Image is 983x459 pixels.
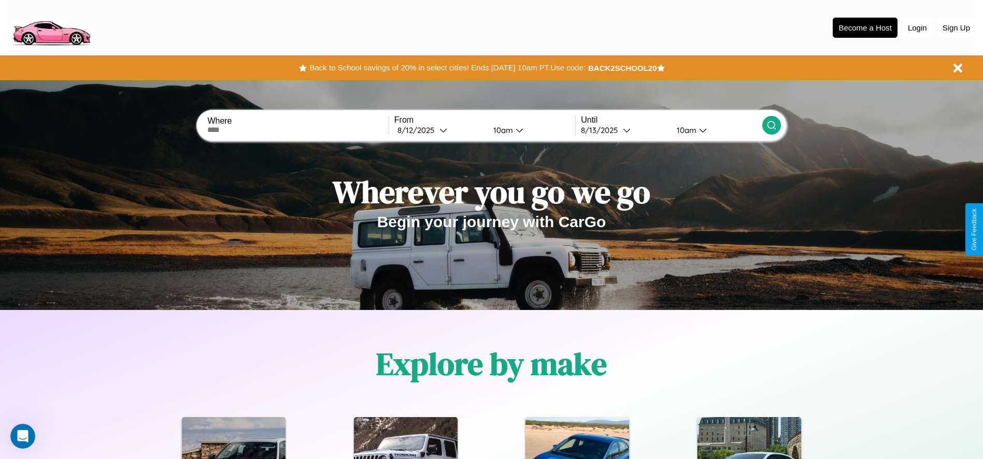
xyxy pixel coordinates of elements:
[488,125,516,135] div: 10am
[207,116,388,126] label: Where
[588,64,657,72] b: BACK2SCHOOL20
[668,125,762,136] button: 10am
[376,343,607,385] h1: Explore by make
[10,424,35,449] iframe: Intercom live chat
[833,18,897,38] button: Become a Host
[581,125,623,135] div: 8 / 13 / 2025
[397,125,439,135] div: 8 / 12 / 2025
[971,209,978,250] div: Give Feedback
[8,5,95,48] img: logo
[307,61,588,75] button: Back to School savings of 20% in select cities! Ends [DATE] 10am PT.Use code:
[394,115,575,125] label: From
[937,18,975,37] button: Sign Up
[581,115,762,125] label: Until
[485,125,576,136] button: 10am
[394,125,485,136] button: 8/12/2025
[672,125,699,135] div: 10am
[903,18,932,37] button: Login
